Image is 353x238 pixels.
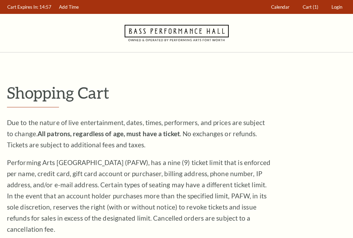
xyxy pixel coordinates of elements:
[56,0,82,14] a: Add Time
[7,84,346,101] p: Shopping Cart
[271,4,289,10] span: Calendar
[313,4,318,10] span: (1)
[7,4,38,10] span: Cart Expires In:
[7,118,265,149] span: Due to the nature of live entertainment, dates, times, performers, and prices are subject to chan...
[331,4,342,10] span: Login
[303,4,312,10] span: Cart
[268,0,293,14] a: Calendar
[37,130,180,138] strong: All patrons, regardless of age, must have a ticket
[39,4,51,10] span: 14:57
[300,0,322,14] a: Cart (1)
[7,157,271,235] p: Performing Arts [GEOGRAPHIC_DATA] (PAFW), has a nine (9) ticket limit that is enforced per name, ...
[328,0,346,14] a: Login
